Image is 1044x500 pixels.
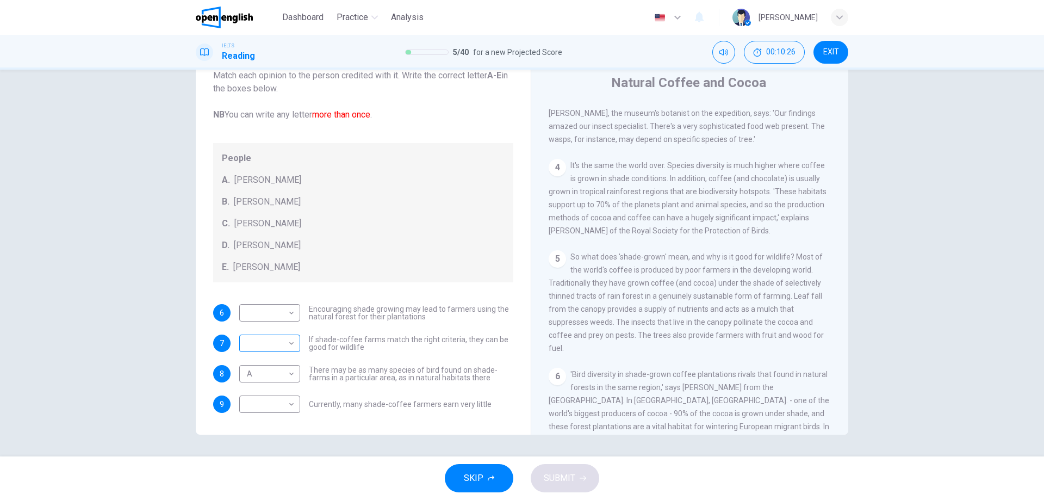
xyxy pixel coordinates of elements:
button: Dashboard [278,8,328,27]
span: Encouraging shade growing may lead to farmers using the natural forest for their plantations [309,305,513,320]
span: EXIT [823,48,839,57]
div: 4 [549,159,566,176]
span: B. [222,195,229,208]
span: SKIP [464,471,483,486]
b: A-E [487,70,501,81]
div: [PERSON_NAME] [759,11,818,24]
span: There may be as many species of bird found on shade-farms in a particular area, as in natural hab... [309,366,513,381]
span: [PERSON_NAME] [234,174,301,187]
span: [PERSON_NAME] [233,261,300,274]
span: E. [222,261,229,274]
span: C. [222,217,230,230]
span: [PERSON_NAME] [234,239,301,252]
div: 5 [549,250,566,268]
div: A [239,359,296,390]
span: Look at the following opinions and the list of people below. Match each opinion to the person cre... [213,43,513,121]
button: 00:10:26 [744,41,805,64]
button: EXIT [813,41,848,64]
span: D. [222,239,229,252]
span: People [222,152,505,165]
b: NB [213,109,225,120]
span: If shade-coffee farms match the right criteria, they can be good for wildlife [309,336,513,351]
span: 6 [220,309,224,317]
span: 8 [220,370,224,378]
span: It's the same the world over. Species diversity is much higher where coffee is grown in shade con... [549,161,826,235]
a: OpenEnglish logo [196,7,278,28]
span: [PERSON_NAME] [234,195,301,208]
span: 5 / 40 [453,46,469,59]
span: 7 [220,339,224,347]
span: Practice [337,11,368,24]
span: Analysis [391,11,424,24]
h1: Reading [222,50,255,63]
img: OpenEnglish logo [196,7,253,28]
span: for a new Projected Score [473,46,562,59]
button: SKIP [445,464,513,492]
span: 'Bird diversity in shade-grown coffee plantations rivals that found in natural forests in the sam... [549,370,829,457]
button: Analysis [387,8,428,27]
font: more than once [312,109,370,120]
img: Profile picture [732,9,750,26]
span: [PERSON_NAME] [234,217,301,230]
div: Hide [744,41,805,64]
h4: Natural Coffee and Cocoa [611,74,766,91]
span: Dashboard [282,11,324,24]
span: 9 [220,400,224,408]
span: IELTS [222,42,234,50]
img: en [653,14,667,22]
span: 00:10:26 [766,48,796,57]
span: So what does 'shade-grown' mean, and why is it good for wildlife? Most of the world's coffee is p... [549,252,824,353]
button: Practice [332,8,382,27]
span: A. [222,174,230,187]
div: 6 [549,368,566,385]
span: Currently, many shade-coffee farmers earn very little [309,400,492,408]
div: Mute [712,41,735,64]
